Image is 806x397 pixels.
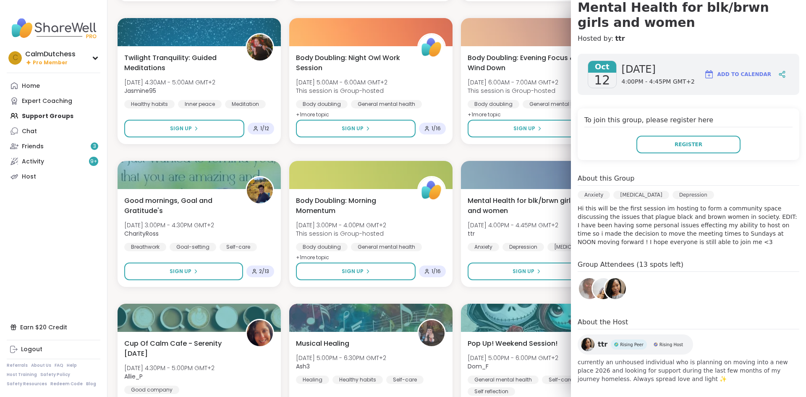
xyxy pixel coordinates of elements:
[578,174,634,184] h4: About this Group
[247,177,273,203] img: CharityRoss
[468,229,475,238] b: ttr
[124,229,159,238] b: CharityRoss
[296,196,408,216] span: Body Doubling: Morning Momentum
[578,260,799,272] h4: Group Attendees (13 spots left)
[40,372,70,378] a: Safety Policy
[124,120,244,137] button: Sign Up
[296,263,416,280] button: Sign Up
[247,34,273,60] img: Jasmine95
[22,142,44,151] div: Friends
[588,61,616,73] span: Oct
[547,243,603,251] div: [MEDICAL_DATA]
[124,372,143,381] b: Allie_P
[124,221,214,229] span: [DATE] 3:00PM - 4:30PM GMT+2
[419,320,445,346] img: Ash3
[7,342,100,357] a: Logout
[419,177,445,203] img: ShareWell
[7,78,100,93] a: Home
[296,78,387,87] span: [DATE] 5:00AM - 6:00AM GMT+2
[468,87,558,95] span: This session is Group-hosted
[90,158,97,165] span: 9 +
[124,364,215,372] span: [DATE] 4:30PM - 5:00PM GMT+2
[50,381,83,387] a: Redeem Code
[675,141,702,148] span: Register
[33,59,68,66] span: Pro Member
[419,34,445,60] img: ShareWell
[7,139,100,154] a: Friends3
[55,363,63,368] a: FAQ
[598,339,607,350] span: ttr
[432,268,441,275] span: 1 / 16
[296,120,416,137] button: Sign Up
[296,87,387,95] span: This session is Group-hosted
[386,376,424,384] div: Self-care
[296,221,386,229] span: [DATE] 3:00PM - 4:00PM GMT+2
[170,243,216,251] div: Goal-setting
[468,53,580,73] span: Body Doubling: Evening Focus & Wind Down
[700,64,775,84] button: Add to Calendar
[584,115,793,127] h4: To join this group, please register here
[296,354,386,362] span: [DATE] 5:00PM - 6:30PM GMT+2
[342,268,364,275] span: Sign Up
[593,278,614,299] img: geminigal527
[614,342,618,347] img: Rising Peer
[7,381,47,387] a: Safety Resources
[605,278,626,299] img: ttr
[468,362,489,371] b: Dom_F
[620,342,644,348] span: Rising Peer
[468,243,499,251] div: Anxiety
[124,339,236,359] span: Cup Of Calm Cafe - Serenity [DATE]
[578,358,799,383] span: currently an unhoused individual who is planning on moving into a new place 2026 and looking for ...
[21,345,42,354] div: Logout
[578,191,610,199] div: Anxiety
[636,136,741,153] button: Register
[502,243,544,251] div: Depression
[124,100,175,108] div: Healthy habits
[7,13,100,43] img: ShareWell Nav Logo
[124,386,179,394] div: Good company
[124,263,243,280] button: Sign Up
[591,277,615,300] a: geminigal527
[578,317,799,329] h4: About the Host
[7,372,37,378] a: Host Training
[13,53,18,63] span: C
[86,381,96,387] a: Blog
[7,124,100,139] a: Chat
[124,53,236,73] span: Twilight Tranquility: Guided Meditations
[615,34,625,44] a: ttr
[31,363,51,368] a: About Us
[578,204,799,246] p: Hi this will be the first session im hosting to form a community space discussing the issues that...
[93,143,96,150] span: 3
[351,243,422,251] div: General mental health
[225,100,266,108] div: Meditation
[513,268,534,275] span: Sign Up
[7,169,100,184] a: Host
[22,158,44,166] div: Activity
[170,125,192,132] span: Sign Up
[513,125,535,132] span: Sign Up
[578,334,693,355] a: ttrttrRising PeerRising PeerRising HostRising Host
[7,363,28,368] a: Referrals
[704,69,714,79] img: ShareWell Logomark
[247,320,273,346] img: Allie_P
[579,278,600,299] img: maddyj519
[170,268,191,275] span: Sign Up
[432,125,441,132] span: 1 / 16
[351,100,422,108] div: General mental health
[468,196,580,216] span: Mental Health for blk/brwn girls and women
[178,100,222,108] div: Inner peace
[7,93,100,108] a: Expert Coaching
[468,100,519,108] div: Body doubling
[594,73,610,88] span: 12
[468,263,586,280] button: Sign Up
[296,53,408,73] span: Body Doubling: Night Owl Work Session
[22,173,36,181] div: Host
[578,277,601,300] a: maddyj519
[124,196,236,216] span: Good mornings, Goal and Gratitude's
[717,71,771,78] span: Add to Calendar
[296,339,349,349] span: Musical Healing
[296,362,310,371] b: Ash3
[578,34,799,44] h4: Hosted by:
[468,354,558,362] span: [DATE] 5:00PM - 6:00PM GMT+2
[124,78,215,87] span: [DATE] 4:30AM - 5:00AM GMT+2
